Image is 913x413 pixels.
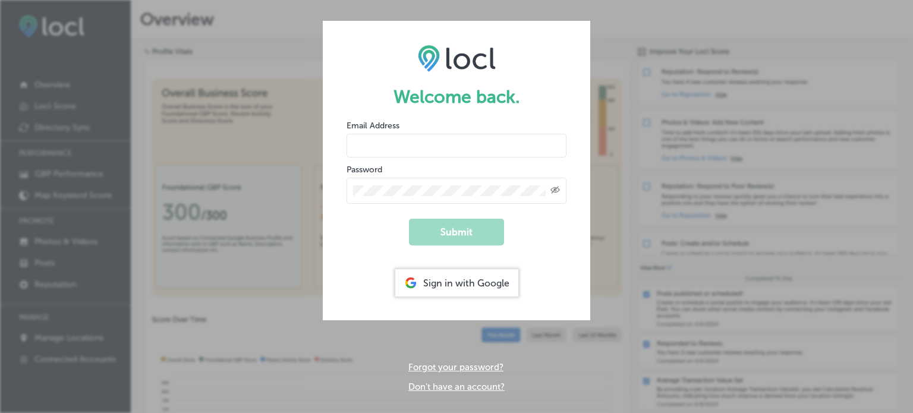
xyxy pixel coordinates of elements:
img: LOCL logo [418,45,496,72]
label: Email Address [347,121,399,131]
a: Forgot your password? [408,362,503,373]
span: Toggle password visibility [550,185,560,196]
h1: Welcome back. [347,86,566,108]
div: Sign in with Google [395,269,518,297]
button: Submit [409,219,504,245]
a: Don't have an account? [408,382,505,392]
label: Password [347,165,382,175]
